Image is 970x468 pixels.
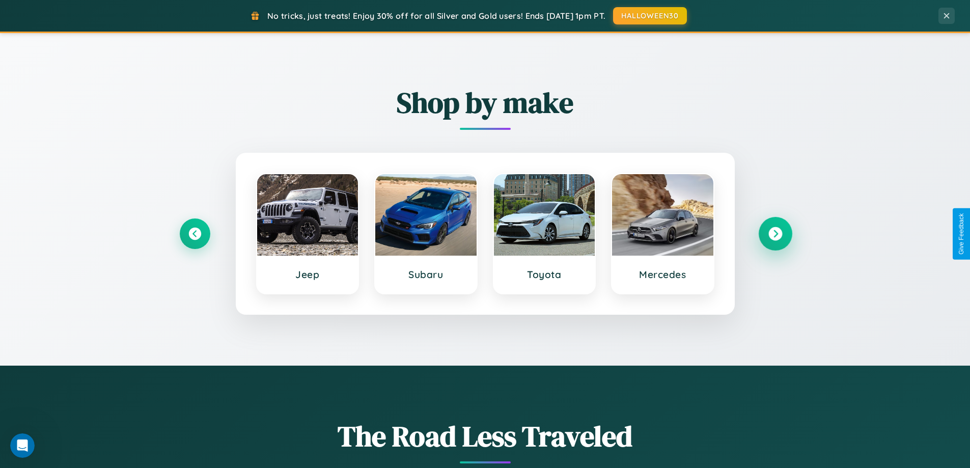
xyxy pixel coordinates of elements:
h2: Shop by make [180,83,791,122]
iframe: Intercom live chat [10,433,35,458]
button: HALLOWEEN30 [613,7,687,24]
h3: Mercedes [622,268,703,281]
h3: Jeep [267,268,348,281]
span: No tricks, just treats! Enjoy 30% off for all Silver and Gold users! Ends [DATE] 1pm PT. [267,11,605,21]
div: Give Feedback [958,213,965,255]
h3: Toyota [504,268,585,281]
h3: Subaru [385,268,466,281]
h1: The Road Less Traveled [180,417,791,456]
